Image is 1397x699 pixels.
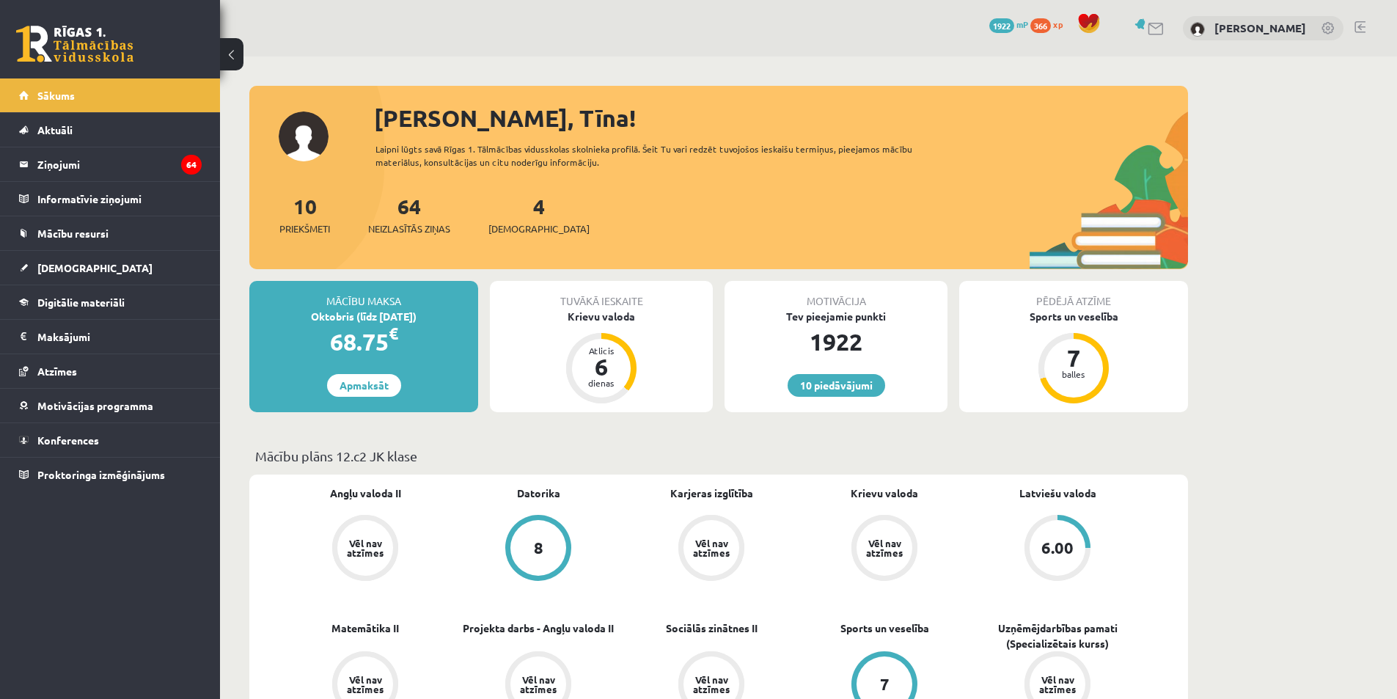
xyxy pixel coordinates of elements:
[670,486,753,501] a: Karjeras izglītība
[1190,22,1205,37] img: Tīna Tauriņa
[579,378,623,387] div: dienas
[725,309,947,324] div: Tev pieejamie punkti
[1016,18,1028,30] span: mP
[279,515,452,584] a: Vēl nav atzīmes
[463,621,614,636] a: Projekta darbs - Angļu valoda II
[971,621,1144,651] a: Uzņēmējdarbības pamati (Specializētais kurss)
[1030,18,1051,33] span: 366
[37,433,99,447] span: Konferences
[374,100,1188,136] div: [PERSON_NAME], Tīna!
[1037,675,1078,694] div: Vēl nav atzīmes
[331,621,399,636] a: Matemātika II
[666,621,758,636] a: Sociālās zinātnes II
[517,486,560,501] a: Datorika
[518,675,559,694] div: Vēl nav atzīmes
[1214,21,1306,35] a: [PERSON_NAME]
[691,538,732,557] div: Vēl nav atzīmes
[19,389,202,422] a: Motivācijas programma
[255,446,1182,466] p: Mācību plāns 12.c2 JK klase
[788,374,885,397] a: 10 piedāvājumi
[691,675,732,694] div: Vēl nav atzīmes
[19,113,202,147] a: Aktuāli
[725,281,947,309] div: Motivācija
[19,423,202,457] a: Konferences
[37,123,73,136] span: Aktuāli
[490,281,713,309] div: Tuvākā ieskaite
[19,182,202,216] a: Informatīvie ziņojumi
[989,18,1014,33] span: 1922
[368,193,450,236] a: 64Neizlasītās ziņas
[37,399,153,412] span: Motivācijas programma
[959,309,1188,324] div: Sports un veselība
[375,142,939,169] div: Laipni lūgts savā Rīgas 1. Tālmācības vidusskolas skolnieka profilā. Šeit Tu vari redzēt tuvojošo...
[279,193,330,236] a: 10Priekšmeti
[37,261,153,274] span: [DEMOGRAPHIC_DATA]
[249,324,478,359] div: 68.75
[1053,18,1063,30] span: xp
[452,515,625,584] a: 8
[1052,370,1096,378] div: balles
[625,515,798,584] a: Vēl nav atzīmes
[37,296,125,309] span: Digitālie materiāli
[19,216,202,250] a: Mācību resursi
[19,285,202,319] a: Digitālie materiāli
[19,320,202,354] a: Maksājumi
[345,675,386,694] div: Vēl nav atzīmes
[37,320,202,354] legend: Maksājumi
[37,182,202,216] legend: Informatīvie ziņojumi
[534,540,543,556] div: 8
[1052,346,1096,370] div: 7
[798,515,971,584] a: Vēl nav atzīmes
[37,147,202,181] legend: Ziņojumi
[19,251,202,285] a: [DEMOGRAPHIC_DATA]
[880,676,890,692] div: 7
[579,346,623,355] div: Atlicis
[19,458,202,491] a: Proktoringa izmēģinājums
[279,222,330,236] span: Priekšmeti
[330,486,401,501] a: Angļu valoda II
[1030,18,1070,30] a: 366 xp
[725,324,947,359] div: 1922
[37,468,165,481] span: Proktoringa izmēģinājums
[181,155,202,175] i: 64
[19,354,202,388] a: Atzīmes
[16,26,133,62] a: Rīgas 1. Tālmācības vidusskola
[37,89,75,102] span: Sākums
[490,309,713,406] a: Krievu valoda Atlicis 6 dienas
[327,374,401,397] a: Apmaksāt
[864,538,905,557] div: Vēl nav atzīmes
[959,309,1188,406] a: Sports un veselība 7 balles
[488,193,590,236] a: 4[DEMOGRAPHIC_DATA]
[851,486,918,501] a: Krievu valoda
[249,309,478,324] div: Oktobris (līdz [DATE])
[19,147,202,181] a: Ziņojumi64
[959,281,1188,309] div: Pēdējā atzīme
[249,281,478,309] div: Mācību maksa
[971,515,1144,584] a: 6.00
[579,355,623,378] div: 6
[1019,486,1096,501] a: Latviešu valoda
[368,222,450,236] span: Neizlasītās ziņas
[37,227,109,240] span: Mācību resursi
[37,365,77,378] span: Atzīmes
[19,78,202,112] a: Sākums
[1041,540,1074,556] div: 6.00
[989,18,1028,30] a: 1922 mP
[840,621,929,636] a: Sports un veselība
[345,538,386,557] div: Vēl nav atzīmes
[488,222,590,236] span: [DEMOGRAPHIC_DATA]
[490,309,713,324] div: Krievu valoda
[389,323,398,344] span: €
